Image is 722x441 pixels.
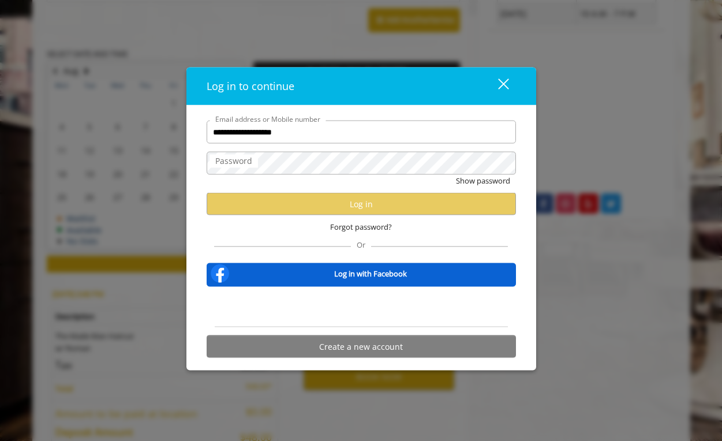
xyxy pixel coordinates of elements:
div: close dialog [485,77,508,95]
button: Log in [207,193,516,215]
button: close dialog [477,74,516,98]
label: Password [210,155,258,167]
button: Show password [456,175,510,187]
img: facebook-logo [208,262,231,285]
span: Log in to continue [207,79,294,93]
button: Create a new account [207,335,516,358]
iframe: Sign in with Google Button [302,294,420,320]
div: Sign in with Google. Opens in new tab [308,294,414,320]
input: Password [207,152,516,175]
input: Email address or Mobile number [207,121,516,144]
span: Forgot password? [330,221,392,233]
b: Log in with Facebook [334,267,407,279]
span: Or [351,240,371,250]
label: Email address or Mobile number [210,114,326,125]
